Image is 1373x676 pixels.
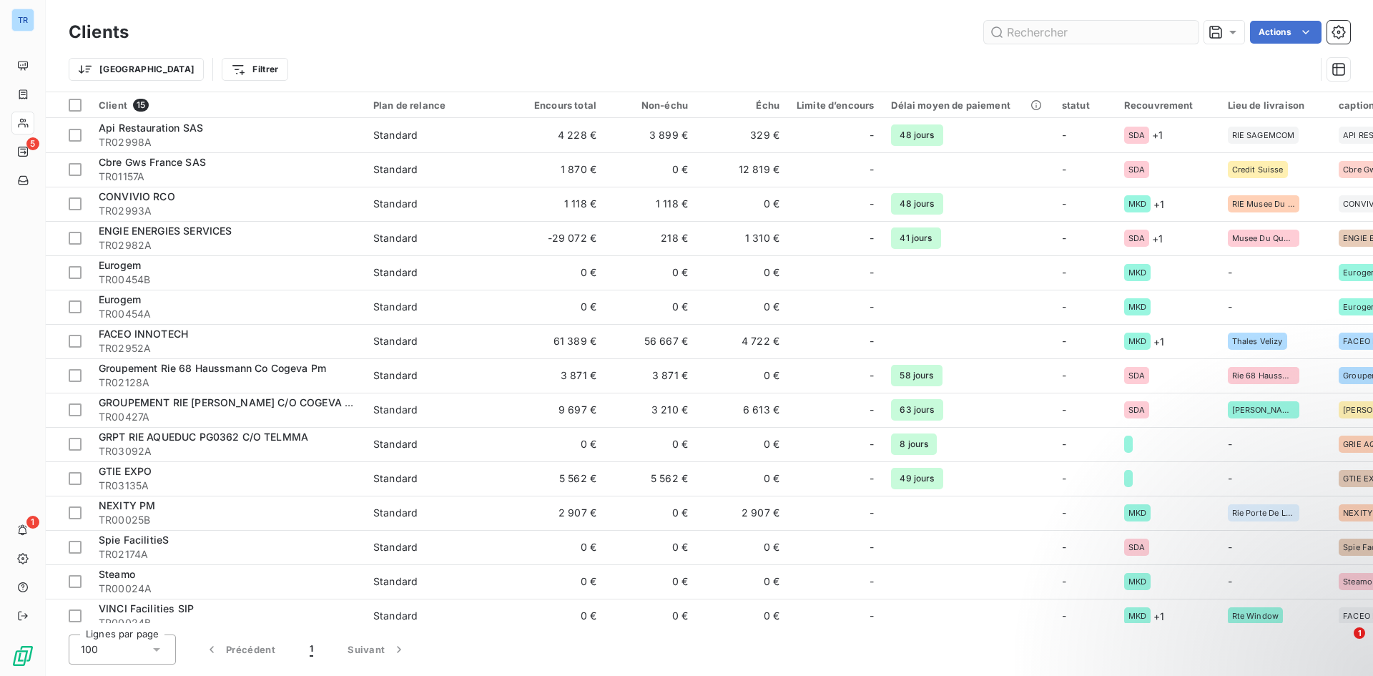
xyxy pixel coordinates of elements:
[1062,232,1066,244] span: -
[513,290,605,324] td: 0 €
[870,197,874,211] span: -
[1354,627,1365,639] span: 1
[605,152,697,187] td: 0 €
[605,393,697,427] td: 3 210 €
[697,461,788,496] td: 0 €
[1128,337,1146,346] span: MKD
[99,534,169,546] span: Spie FacilitieS
[99,190,175,202] span: CONVIVIO RCO
[99,273,356,287] span: TR00454B
[1062,472,1066,484] span: -
[513,324,605,358] td: 61 389 €
[1232,406,1295,414] span: [PERSON_NAME]
[605,599,697,633] td: 0 €
[373,609,418,623] div: Standard
[1062,369,1066,381] span: -
[605,358,697,393] td: 3 871 €
[605,221,697,255] td: 218 €
[1128,165,1145,174] span: SDA
[1062,266,1066,278] span: -
[373,368,418,383] div: Standard
[1232,234,1295,243] span: Musee Du Quai Branly
[99,238,356,253] span: TR02982A
[1062,541,1066,553] span: -
[1062,335,1066,347] span: -
[1062,129,1066,141] span: -
[1062,300,1066,313] span: -
[605,530,697,564] td: 0 €
[1124,99,1211,111] div: Recouvrement
[99,568,135,580] span: Steamo
[697,393,788,427] td: 6 613 €
[891,468,943,489] span: 49 jours
[513,255,605,290] td: 0 €
[697,358,788,393] td: 0 €
[697,496,788,530] td: 2 907 €
[870,403,874,417] span: -
[99,444,356,459] span: TR03092A
[99,341,356,356] span: TR02952A
[1228,300,1232,313] span: -
[1152,127,1163,142] span: + 1
[1232,337,1283,346] span: Thales Velizy
[99,376,356,390] span: TR02128A
[11,645,34,667] img: Logo LeanPay
[605,461,697,496] td: 5 562 €
[99,293,141,305] span: Eurogem
[1153,334,1164,349] span: + 1
[373,471,418,486] div: Standard
[1152,231,1163,246] span: + 1
[99,122,203,134] span: Api Restauration SAS
[697,599,788,633] td: 0 €
[187,635,292,665] button: Précédent
[697,324,788,358] td: 4 722 €
[870,162,874,177] span: -
[705,99,779,111] div: Échu
[99,499,155,511] span: NEXITY PM
[870,231,874,245] span: -
[1324,627,1359,662] iframe: Intercom live chat
[99,396,360,408] span: GROUPEMENT RIE [PERSON_NAME] C/O COGEVA PM
[373,403,418,417] div: Standard
[133,99,149,112] span: 15
[292,635,330,665] button: 1
[1128,131,1145,139] span: SDA
[1128,234,1145,243] span: SDA
[870,334,874,348] span: -
[99,135,356,150] span: TR02998A
[1232,131,1295,139] span: RIE SAGEMCOM
[99,410,356,424] span: TR00427A
[26,137,39,150] span: 5
[373,506,418,520] div: Standard
[697,255,788,290] td: 0 €
[891,399,943,421] span: 63 jours
[99,513,356,527] span: TR00025B
[1128,200,1146,208] span: MKD
[522,99,596,111] div: Encours total
[1128,303,1146,311] span: MKD
[513,599,605,633] td: 0 €
[697,152,788,187] td: 12 819 €
[1228,99,1322,111] div: Lieu de livraison
[513,358,605,393] td: 3 871 €
[605,324,697,358] td: 56 667 €
[1062,438,1066,450] span: -
[1128,509,1146,517] span: MKD
[99,170,356,184] span: TR01157A
[605,427,697,461] td: 0 €
[1062,197,1066,210] span: -
[697,290,788,324] td: 0 €
[373,437,418,451] div: Standard
[870,506,874,520] span: -
[697,530,788,564] td: 0 €
[373,574,418,589] div: Standard
[513,118,605,152] td: 4 228 €
[373,162,418,177] div: Standard
[1062,163,1066,175] span: -
[605,118,697,152] td: 3 899 €
[373,300,418,314] div: Standard
[697,118,788,152] td: 329 €
[310,642,313,657] span: 1
[1153,197,1164,212] span: + 1
[330,635,423,665] button: Suivant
